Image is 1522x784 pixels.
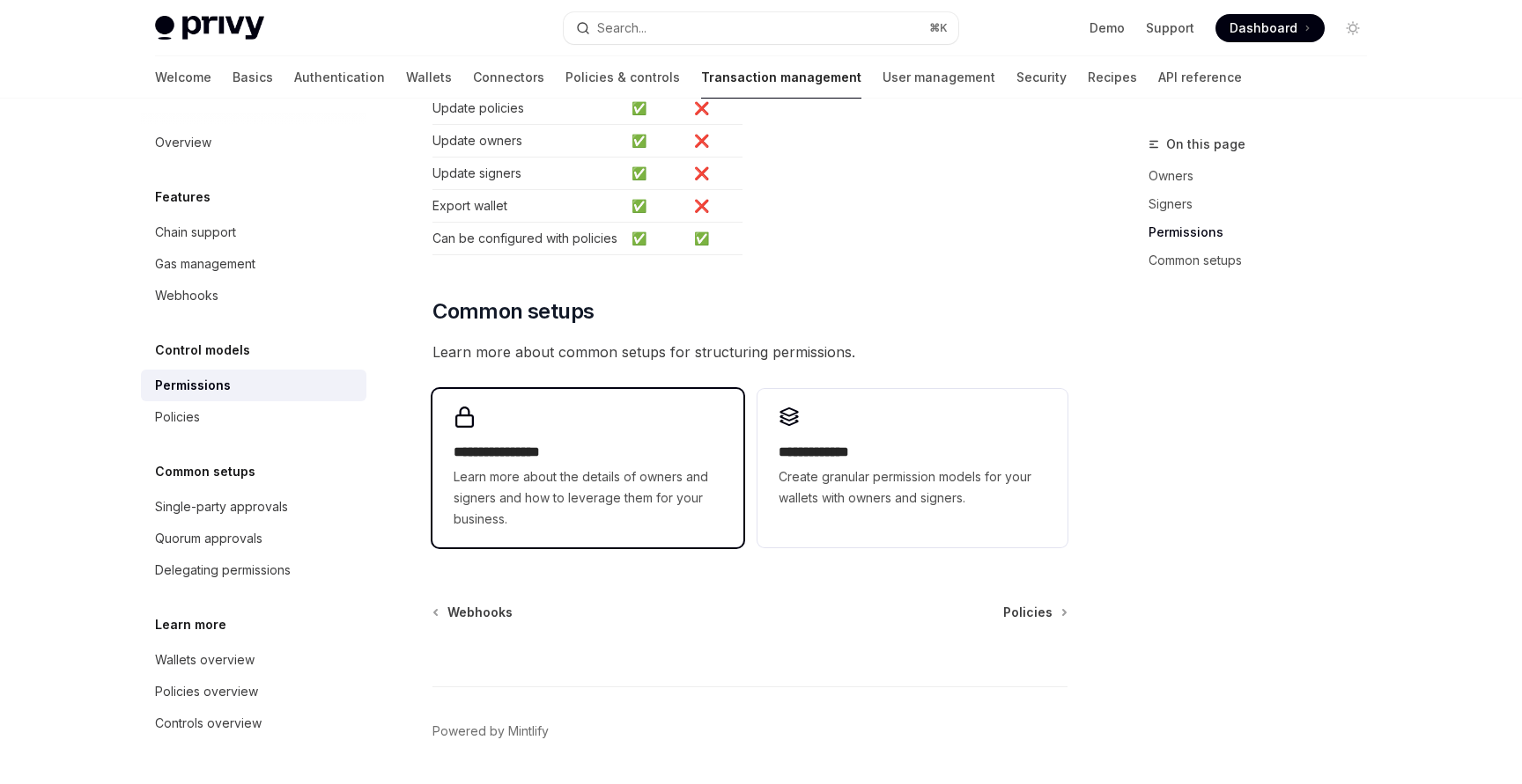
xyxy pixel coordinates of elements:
div: Webhooks [155,285,218,306]
a: Quorum approvals [141,523,366,554]
div: Permissions [155,375,231,396]
td: ❌ [687,158,743,190]
div: Chain support [155,222,236,243]
span: ⌘ K [929,21,948,35]
a: Authentication [294,56,385,99]
a: Single-party approvals [141,491,366,523]
span: Dashboard [1230,19,1297,37]
img: light logo [155,16,264,40]
a: Recipes [1088,56,1137,99]
a: Delegating permissions [141,554,366,586]
a: Controls overview [141,707,366,739]
div: Overview [155,132,211,153]
a: Welcome [155,56,211,99]
div: Policies [155,407,200,428]
td: Export wallet [432,190,624,223]
a: Gas management [141,248,366,280]
a: Transaction management [701,56,861,99]
a: Signers [1149,190,1381,218]
a: Chain support [141,216,366,248]
td: ✅ [624,125,687,158]
td: ✅ [687,223,743,255]
a: Webhooks [434,604,513,621]
a: **** **** ***Create granular permission models for your wallets with owners and signers. [757,389,1068,547]
a: User management [883,56,995,99]
a: Security [1016,56,1067,99]
a: **** **** **** *Learn more about the details of owners and signers and how to leverage them for y... [432,389,743,547]
td: ❌ [687,125,743,158]
h5: Common setups [155,461,255,482]
a: Permissions [141,370,366,401]
div: Search... [597,18,646,39]
td: ✅ [624,223,687,255]
div: Gas management [155,253,255,275]
a: Powered by Mintlify [432,722,549,740]
a: Demo [1090,19,1125,37]
span: Policies [1003,604,1053,621]
a: Basics [233,56,273,99]
span: Learn more about the details of owners and signers and how to leverage them for your business. [454,466,721,530]
td: Update policies [432,92,624,125]
a: Policies & controls [565,56,680,99]
a: Wallets [406,56,452,99]
a: API reference [1158,56,1242,99]
a: Dashboard [1215,14,1325,42]
a: Overview [141,127,366,158]
a: Wallets overview [141,644,366,676]
td: Can be configured with policies [432,223,624,255]
span: Learn more about common setups for structuring permissions. [432,340,1068,364]
div: Wallets overview [155,649,255,670]
td: Update signers [432,158,624,190]
span: Create granular permission models for your wallets with owners and signers. [779,466,1046,509]
td: ✅ [624,92,687,125]
div: Delegating permissions [155,560,291,581]
td: ✅ [624,158,687,190]
div: Policies overview [155,681,258,702]
h5: Features [155,187,211,208]
h5: Learn more [155,614,226,635]
td: ❌ [687,92,743,125]
a: Connectors [473,56,544,99]
a: Permissions [1149,218,1381,246]
button: Toggle dark mode [1339,14,1367,42]
a: Policies [141,401,366,433]
a: Common setups [1149,246,1381,275]
div: Single-party approvals [155,496,288,517]
a: Support [1146,19,1194,37]
button: Open search [564,12,958,44]
a: Policies overview [141,676,366,707]
span: Common setups [432,297,594,326]
a: Owners [1149,162,1381,190]
div: Quorum approvals [155,528,262,549]
td: Update owners [432,125,624,158]
span: Webhooks [447,604,513,621]
td: ✅ [624,190,687,223]
div: Controls overview [155,713,262,734]
td: ❌ [687,190,743,223]
h5: Control models [155,340,250,361]
span: On this page [1166,134,1245,155]
a: Webhooks [141,280,366,311]
a: Policies [1003,604,1066,621]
